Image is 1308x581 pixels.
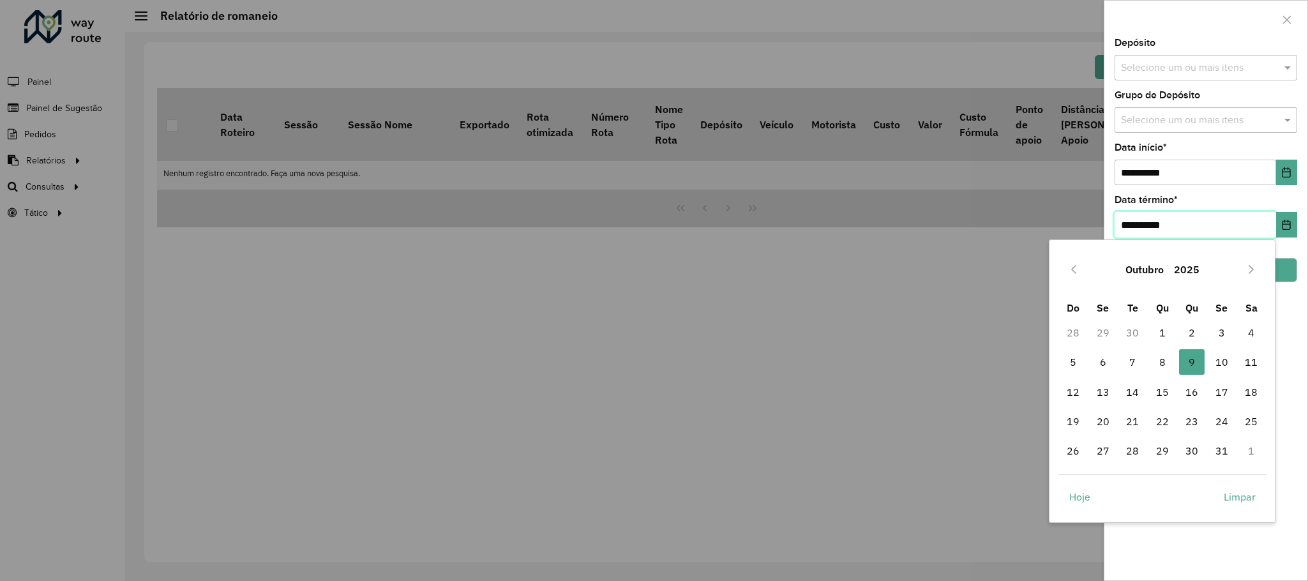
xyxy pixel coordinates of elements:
[1148,407,1178,436] td: 22
[1058,484,1101,509] button: Hoje
[1088,407,1118,436] td: 20
[1058,436,1088,465] td: 26
[1207,436,1237,465] td: 31
[1215,301,1228,314] span: Se
[1088,347,1118,377] td: 6
[1209,409,1235,434] span: 24
[1115,192,1178,207] label: Data término
[1156,301,1169,314] span: Qu
[1245,301,1258,314] span: Sa
[1064,259,1084,280] button: Previous Month
[1177,436,1207,465] td: 30
[1150,320,1175,345] span: 1
[1179,438,1205,464] span: 30
[1088,436,1118,465] td: 27
[1088,377,1118,406] td: 13
[1185,301,1198,314] span: Qu
[1088,318,1118,347] td: 29
[1237,347,1267,377] td: 11
[1237,436,1267,465] td: 1
[1049,239,1275,523] div: Choose Date
[1179,379,1205,405] span: 16
[1090,349,1116,375] span: 6
[1120,254,1169,285] button: Choose Month
[1207,318,1237,347] td: 3
[1058,347,1088,377] td: 5
[1148,347,1178,377] td: 8
[1209,438,1235,464] span: 31
[1209,379,1235,405] span: 17
[1276,160,1297,185] button: Choose Date
[1090,379,1116,405] span: 13
[1060,379,1086,405] span: 12
[1115,140,1167,155] label: Data início
[1238,409,1264,434] span: 25
[1118,407,1148,436] td: 21
[1127,301,1138,314] span: Te
[1090,409,1116,434] span: 20
[1241,259,1261,280] button: Next Month
[1177,318,1207,347] td: 2
[1237,407,1267,436] td: 25
[1179,320,1205,345] span: 2
[1118,377,1148,406] td: 14
[1224,489,1256,504] span: Limpar
[1169,254,1205,285] button: Choose Year
[1207,377,1237,406] td: 17
[1115,87,1200,103] label: Grupo de Depósito
[1238,379,1264,405] span: 18
[1179,409,1205,434] span: 23
[1237,377,1267,406] td: 18
[1060,349,1086,375] span: 5
[1150,438,1175,464] span: 29
[1238,320,1264,345] span: 4
[1120,379,1145,405] span: 14
[1058,377,1088,406] td: 12
[1150,349,1175,375] span: 8
[1120,438,1145,464] span: 28
[1120,409,1145,434] span: 21
[1118,347,1148,377] td: 7
[1115,35,1155,50] label: Depósito
[1209,349,1235,375] span: 10
[1177,347,1207,377] td: 9
[1069,489,1090,504] span: Hoje
[1060,438,1086,464] span: 26
[1090,438,1116,464] span: 27
[1097,301,1109,314] span: Se
[1177,407,1207,436] td: 23
[1207,407,1237,436] td: 24
[1067,301,1079,314] span: Do
[1148,436,1178,465] td: 29
[1148,318,1178,347] td: 1
[1148,377,1178,406] td: 15
[1238,349,1264,375] span: 11
[1058,318,1088,347] td: 28
[1177,377,1207,406] td: 16
[1276,212,1297,238] button: Choose Date
[1150,379,1175,405] span: 15
[1213,484,1267,509] button: Limpar
[1118,436,1148,465] td: 28
[1058,407,1088,436] td: 19
[1150,409,1175,434] span: 22
[1118,318,1148,347] td: 30
[1060,409,1086,434] span: 19
[1209,320,1235,345] span: 3
[1120,349,1145,375] span: 7
[1237,318,1267,347] td: 4
[1207,347,1237,377] td: 10
[1179,349,1205,375] span: 9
